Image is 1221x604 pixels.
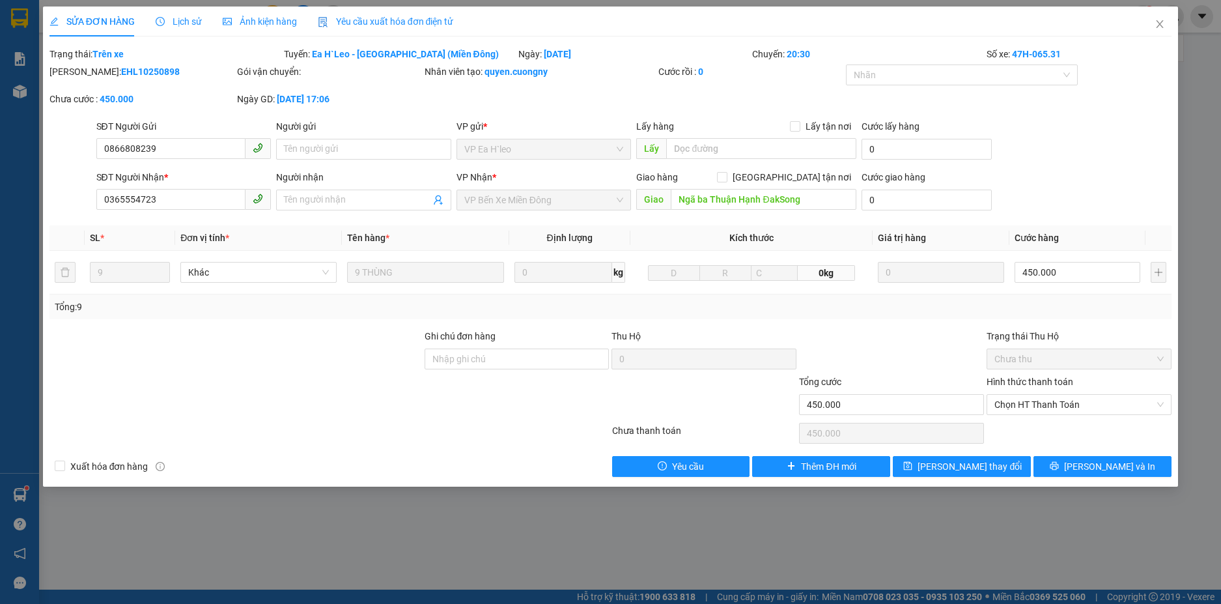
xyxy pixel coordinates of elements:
[253,143,263,153] span: phone
[55,300,471,314] div: Tổng: 9
[188,263,329,282] span: Khác
[918,459,1022,474] span: [PERSON_NAME] thay đổi
[666,138,856,159] input: Dọc đường
[547,233,593,243] span: Định lượng
[156,17,165,26] span: clock-circle
[611,424,798,446] div: Chưa thanh toán
[1015,233,1059,243] span: Cước hàng
[253,194,263,204] span: phone
[801,459,856,474] span: Thêm ĐH mới
[994,395,1164,414] span: Chọn HT Thanh Toán
[92,49,124,59] b: Trên xe
[1064,459,1155,474] span: [PERSON_NAME] và In
[798,265,855,281] span: 0kg
[180,233,229,243] span: Đơn vị tính
[283,47,517,61] div: Tuyến:
[237,65,422,79] div: Gói vận chuyển:
[90,233,100,243] span: SL
[1050,461,1059,472] span: printer
[464,139,624,159] span: VP Ea H`leo
[699,265,751,281] input: R
[1155,19,1165,29] span: close
[658,65,843,79] div: Cước rồi :
[48,47,283,61] div: Trạng thái:
[464,190,624,210] span: VP Bến Xe Miền Đông
[121,66,180,77] b: EHL10250898
[156,16,202,27] span: Lịch sử
[636,121,674,132] span: Lấy hàng
[49,92,234,106] div: Chưa cước :
[425,65,656,79] div: Nhân viên tạo:
[223,16,297,27] span: Ảnh kiện hàng
[318,17,328,27] img: icon
[156,462,165,471] span: info-circle
[276,119,451,134] div: Người gửi
[544,49,571,59] b: [DATE]
[425,349,610,369] input: Ghi chú đơn hàng
[347,262,503,283] input: VD: Bàn, Ghế
[433,195,443,205] span: user-add
[862,172,925,182] label: Cước giao hàng
[636,172,678,182] span: Giao hàng
[903,461,912,472] span: save
[752,456,890,477] button: plusThêm ĐH mới
[49,17,59,26] span: edit
[1033,456,1172,477] button: printer[PERSON_NAME] và In
[636,138,666,159] span: Lấy
[100,94,133,104] b: 450.000
[987,329,1172,343] div: Trạng thái Thu Hộ
[658,461,667,472] span: exclamation-circle
[994,349,1164,369] span: Chưa thu
[636,189,671,210] span: Giao
[456,119,632,134] div: VP gửi
[800,119,856,134] span: Lấy tận nơi
[223,17,232,26] span: picture
[672,459,704,474] span: Yêu cầu
[425,331,496,341] label: Ghi chú đơn hàng
[729,233,774,243] span: Kích thước
[1142,7,1178,43] button: Close
[893,456,1031,477] button: save[PERSON_NAME] thay đổi
[484,66,548,77] b: quyen.cuongny
[517,47,751,61] div: Ngày:
[1012,49,1061,59] b: 47H-065.31
[985,47,1173,61] div: Số xe:
[878,233,926,243] span: Giá trị hàng
[987,377,1073,387] label: Hình thức thanh toán
[751,265,798,281] input: C
[751,47,985,61] div: Chuyến:
[611,331,641,341] span: Thu Hộ
[65,459,154,474] span: Xuất hóa đơn hàng
[347,233,389,243] span: Tên hàng
[276,170,451,184] div: Người nhận
[862,121,919,132] label: Cước lấy hàng
[456,172,492,182] span: VP Nhận
[878,262,1004,283] input: 0
[318,16,454,27] span: Yêu cầu xuất hóa đơn điện tử
[648,265,700,281] input: D
[96,119,272,134] div: SĐT Người Gửi
[312,49,499,59] b: Ea H`Leo - [GEOGRAPHIC_DATA] (Miền Đông)
[787,461,796,472] span: plus
[698,66,703,77] b: 0
[277,94,330,104] b: [DATE] 17:06
[96,170,272,184] div: SĐT Người Nhận
[799,377,841,387] span: Tổng cước
[862,190,991,210] input: Cước giao hàng
[862,139,991,160] input: Cước lấy hàng
[237,92,422,106] div: Ngày GD:
[55,262,76,283] button: delete
[671,189,856,210] input: Dọc đường
[727,170,856,184] span: [GEOGRAPHIC_DATA] tận nơi
[612,456,750,477] button: exclamation-circleYêu cầu
[49,65,234,79] div: [PERSON_NAME]:
[787,49,810,59] b: 20:30
[1151,262,1166,283] button: plus
[612,262,625,283] span: kg
[49,16,135,27] span: SỬA ĐƠN HÀNG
